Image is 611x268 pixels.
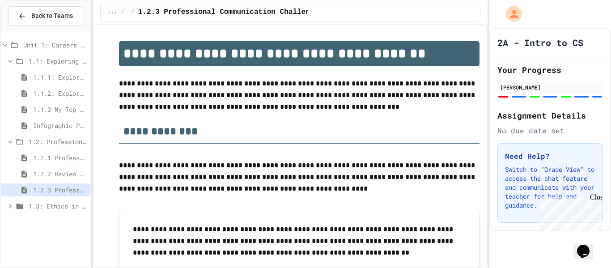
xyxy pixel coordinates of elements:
iframe: chat widget [573,232,602,259]
span: 1.2.1 Professional Communication [33,153,87,162]
span: 1.2.3 Professional Communication Challenge [138,7,318,17]
div: Chat with us now!Close [4,4,62,57]
span: 1.2: Professional Communication [29,137,87,146]
h1: 2A - Intro to CS [497,36,583,49]
button: Back to Teams [8,6,83,26]
span: 1.2.2 Review - Professional Communication [33,169,87,179]
span: Infographic Project: Your favorite CS [33,121,87,130]
p: Switch to "Grade View" to access the chat feature and communicate with your teacher for help and ... [505,165,595,210]
span: / [132,9,135,16]
span: 1.1.2: Exploring CS Careers - Review [33,89,87,98]
span: Back to Teams [31,11,73,21]
span: Unit 1: Careers & Professionalism [23,40,87,50]
span: 1.2.3 Professional Communication Challenge [33,185,87,195]
span: ... [108,9,118,16]
h2: Assignment Details [497,109,603,122]
div: No due date set [497,125,603,136]
span: / [121,9,124,16]
span: 1.1.3 My Top 3 CS Careers! [33,105,87,114]
h2: Your Progress [497,64,603,76]
h3: Need Help? [505,151,595,162]
iframe: chat widget [537,193,602,231]
div: My Account [496,4,524,24]
span: 1.1.1: Exploring CS Careers [33,72,87,82]
span: 1.3: Ethics in Computing [29,201,87,211]
div: [PERSON_NAME] [500,83,600,91]
span: 1.1: Exploring CS Careers [29,56,87,66]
